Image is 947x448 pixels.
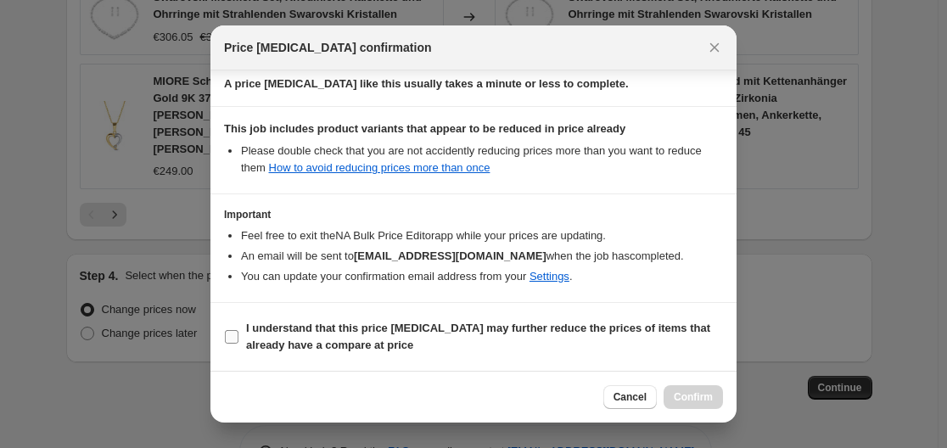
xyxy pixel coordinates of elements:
a: How to avoid reducing prices more than once [269,161,490,174]
span: Cancel [614,390,647,404]
b: [EMAIL_ADDRESS][DOMAIN_NAME] [354,249,546,262]
b: A price [MEDICAL_DATA] like this usually takes a minute or less to complete. [224,77,629,90]
a: Settings [530,270,569,283]
li: An email will be sent to when the job has completed . [241,248,723,265]
h3: Important [224,208,723,221]
b: This job includes product variants that appear to be reduced in price already [224,122,625,135]
button: Close [703,36,726,59]
button: Cancel [603,385,657,409]
li: Please double check that you are not accidently reducing prices more than you want to reduce them [241,143,723,176]
b: I understand that this price [MEDICAL_DATA] may further reduce the prices of items that already h... [246,322,710,351]
span: Price [MEDICAL_DATA] confirmation [224,39,432,56]
li: Feel free to exit the NA Bulk Price Editor app while your prices are updating. [241,227,723,244]
li: You can update your confirmation email address from your . [241,268,723,285]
